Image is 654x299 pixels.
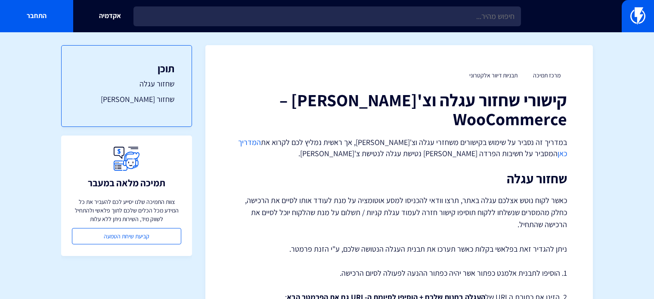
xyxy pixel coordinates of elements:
[79,63,174,74] h3: תוכן
[533,71,561,79] a: מרכז תמיכה
[231,194,567,231] p: כאשר לקוח נוטש אצלכם עגלה באתר, תרצו וודאי להכניסו למסע אוטומציה על מנת לעודד אותו לסיים את הרכיש...
[238,137,567,158] a: המדריך כאן
[72,197,181,223] p: צוות התמיכה שלנו יסייע לכם להעביר את כל המידע מכל הכלים שלכם לתוך פלאשי ולהתחיל לשווק מיד, השירות...
[72,228,181,244] a: קביעת שיחת הטמעה
[231,244,567,255] p: ניתן להגדיר זאת בפלאשי בקלות כאשר תערכו את תבנית העגלה הנטושה שלכם, ע"י הזנת פרמטר.
[133,6,521,26] input: חיפוש מהיר...
[79,78,174,89] a: שחזור עגלה
[231,137,567,159] p: במדריך זה נסביר על שימוש בקישורים משחזרי עגלה וצ'[PERSON_NAME], אך ראשית נמליץ לכם לקרוא את המסבי...
[469,71,518,79] a: תבניות דיוור אלקטרוני
[231,268,567,279] p: 1. הוסיפו לתבנית אלמנט כפתור אשר יהיה כפתור ההנעה לפעולה לסיום הרכישה.
[79,94,174,105] a: שחזור [PERSON_NAME]
[88,178,165,188] h3: תמיכה מלאה במעבר
[231,172,567,186] h2: שחזור עגלה
[231,90,567,128] h1: קישורי שחזור עגלה וצ'[PERSON_NAME] – WooCommerce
